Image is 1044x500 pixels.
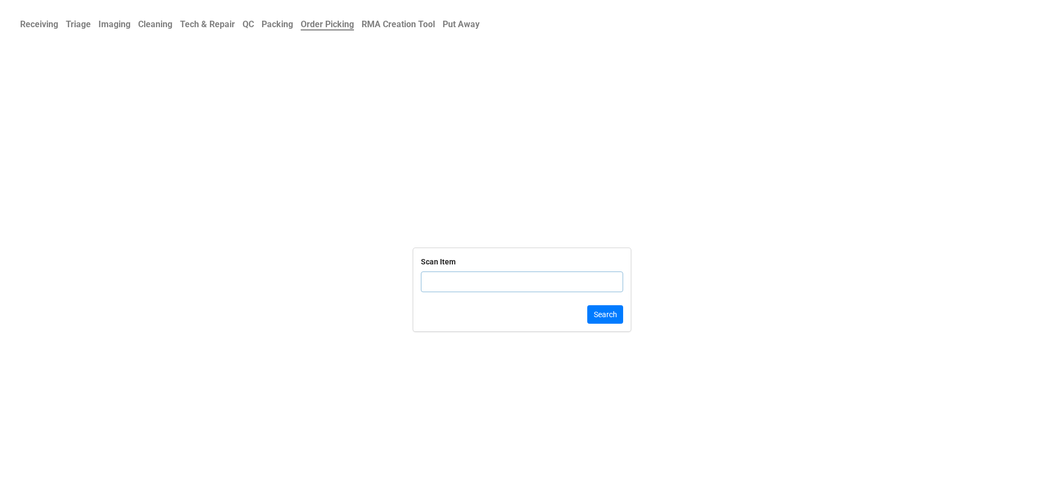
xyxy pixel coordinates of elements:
b: QC [243,19,254,29]
b: Tech & Repair [180,19,235,29]
a: Imaging [95,14,134,35]
b: Order Picking [301,19,354,30]
b: Cleaning [138,19,172,29]
a: Put Away [439,14,483,35]
div: Scan Item [421,256,456,268]
b: RMA Creation Tool [362,19,435,29]
a: Triage [62,14,95,35]
b: Put Away [443,19,480,29]
a: Order Picking [297,14,358,35]
a: Receiving [16,14,62,35]
a: QC [239,14,258,35]
b: Triage [66,19,91,29]
b: Receiving [20,19,58,29]
a: Tech & Repair [176,14,239,35]
a: RMA Creation Tool [358,14,439,35]
a: Cleaning [134,14,176,35]
a: Packing [258,14,297,35]
b: Packing [262,19,293,29]
b: Imaging [98,19,130,29]
button: Search [587,305,623,324]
